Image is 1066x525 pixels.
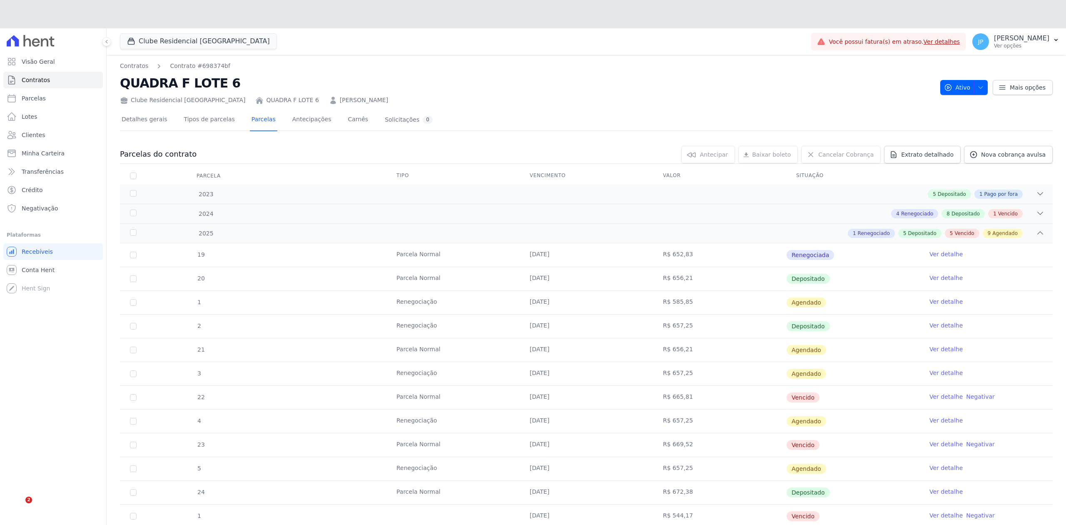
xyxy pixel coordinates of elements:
[520,457,653,480] td: [DATE]
[423,116,433,124] div: 0
[198,190,214,199] span: 2023
[829,37,960,46] span: Você possui fatura(s) em atraso.
[653,291,786,314] td: R$ 585,85
[966,441,995,447] a: Negativar
[653,267,786,290] td: R$ 656,21
[197,322,201,329] span: 2
[386,315,520,338] td: Renegociação
[22,131,45,139] span: Clientes
[3,200,103,217] a: Negativação
[197,275,205,282] span: 20
[130,347,137,353] input: default
[901,210,933,217] span: Renegociado
[520,243,653,267] td: [DATE]
[1010,83,1046,92] span: Mais opções
[25,497,32,503] span: 2
[130,275,137,282] input: Só é possível selecionar pagamentos em aberto
[120,62,148,70] a: Contratos
[3,182,103,198] a: Crédito
[386,457,520,480] td: Renegociação
[386,410,520,433] td: Renegociação
[858,230,890,237] span: Renegociado
[120,62,230,70] nav: Breadcrumb
[386,167,520,185] th: Tipo
[787,440,819,450] span: Vencido
[884,146,961,163] a: Extrato detalhado
[130,299,137,306] input: default
[944,80,971,95] span: Ativo
[346,109,370,131] a: Carnês
[3,163,103,180] a: Transferências
[954,230,974,237] span: Vencido
[120,62,934,70] nav: Breadcrumb
[979,190,983,198] span: 1
[386,267,520,290] td: Parcela Normal
[22,247,53,256] span: Recebíveis
[901,150,954,159] span: Extrato detalhado
[197,370,201,377] span: 3
[3,90,103,107] a: Parcelas
[130,418,137,425] input: default
[22,76,50,84] span: Contratos
[197,417,201,424] span: 4
[520,338,653,362] td: [DATE]
[903,230,907,237] span: 5
[929,250,963,258] a: Ver detalhe
[386,338,520,362] td: Parcela Normal
[787,345,826,355] span: Agendado
[130,489,137,496] input: Só é possível selecionar pagamentos em aberto
[3,108,103,125] a: Lotes
[988,230,991,237] span: 9
[929,274,963,282] a: Ver detalhe
[120,74,934,92] h2: QUADRA F LOTE 6
[22,57,55,66] span: Visão Geral
[130,442,137,448] input: default
[653,386,786,409] td: R$ 665,81
[787,464,826,474] span: Agendado
[3,262,103,278] a: Conta Hent
[130,513,137,520] input: default
[130,252,137,258] input: Só é possível selecionar pagamentos em aberto
[787,416,826,426] span: Agendado
[197,512,201,519] span: 1
[250,109,277,131] a: Parcelas
[197,489,205,495] span: 24
[981,150,1046,159] span: Nova cobrança avulsa
[929,321,963,330] a: Ver detalhe
[22,167,64,176] span: Transferências
[787,297,826,307] span: Agendado
[964,146,1053,163] a: Nova cobrança avulsa
[653,457,786,480] td: R$ 657,25
[787,274,830,284] span: Depositado
[998,210,1018,217] span: Vencido
[933,190,936,198] span: 5
[951,210,980,217] span: Depositado
[3,53,103,70] a: Visão Geral
[170,62,230,70] a: Contrato #698374bf
[520,362,653,385] td: [DATE]
[130,370,137,377] input: default
[520,167,653,185] th: Vencimento
[653,481,786,504] td: R$ 672,38
[520,315,653,338] td: [DATE]
[386,362,520,385] td: Renegociação
[787,392,819,402] span: Vencido
[653,338,786,362] td: R$ 656,21
[993,80,1053,95] a: Mais opções
[520,267,653,290] td: [DATE]
[187,167,231,184] div: Parcela
[198,210,214,218] span: 2024
[653,167,786,185] th: Valor
[992,230,1018,237] span: Agendado
[3,72,103,88] a: Contratos
[197,251,205,258] span: 19
[197,394,205,400] span: 22
[520,410,653,433] td: [DATE]
[22,149,65,157] span: Minha Carteira
[993,210,996,217] span: 1
[653,410,786,433] td: R$ 657,25
[787,250,834,260] span: Renegociada
[120,96,245,105] div: Clube Residencial [GEOGRAPHIC_DATA]
[386,386,520,409] td: Parcela Normal
[950,230,953,237] span: 5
